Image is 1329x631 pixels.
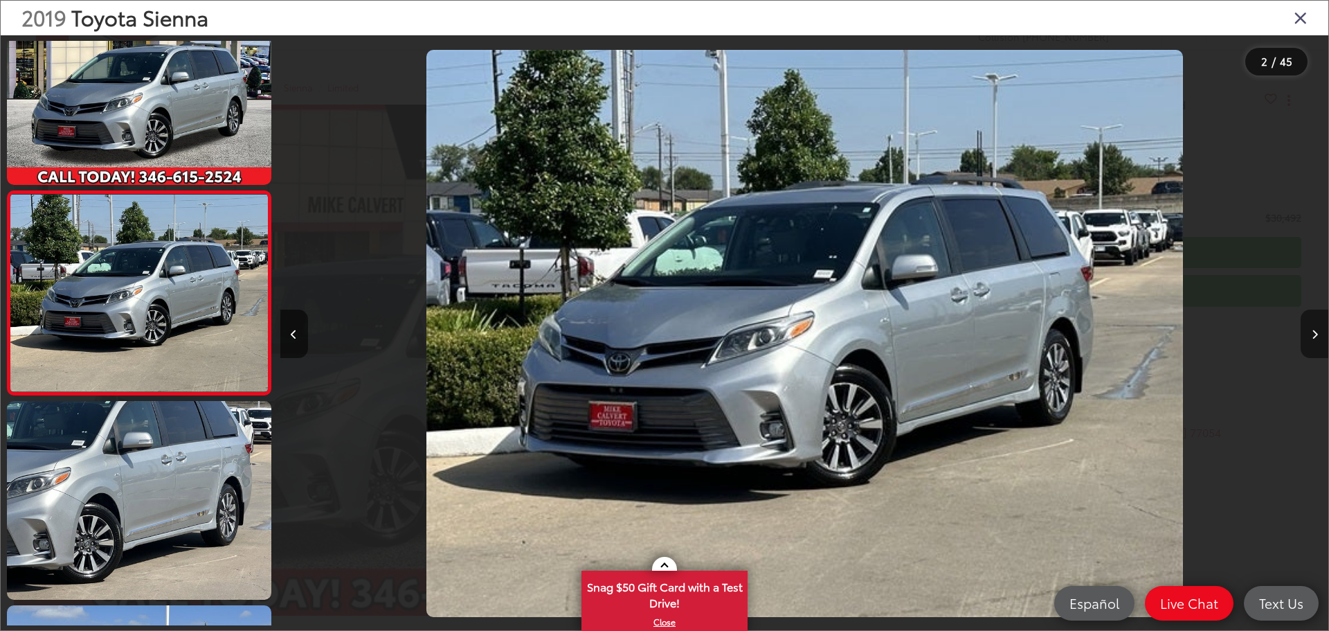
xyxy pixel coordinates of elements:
button: Previous image [280,310,308,358]
img: 2019 Toyota Sienna Limited [4,400,273,602]
span: Text Us [1252,594,1310,612]
span: Snag $50 Gift Card with a Test Drive! [583,572,746,614]
span: 45 [1280,53,1292,69]
i: Close gallery [1294,8,1308,26]
img: 2019 Toyota Sienna Limited [426,50,1183,618]
img: 2019 Toyota Sienna Limited [8,195,270,391]
span: Toyota Sienna [71,2,208,32]
button: Next image [1301,310,1328,358]
span: 2019 [21,2,66,32]
div: 2019 Toyota Sienna Limited 1 [280,50,1328,618]
span: / [1270,57,1277,66]
a: Text Us [1244,586,1319,621]
span: 2 [1261,53,1267,69]
a: Live Chat [1145,586,1233,621]
span: Live Chat [1153,594,1225,612]
span: Español [1063,594,1126,612]
a: Español [1054,586,1134,621]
